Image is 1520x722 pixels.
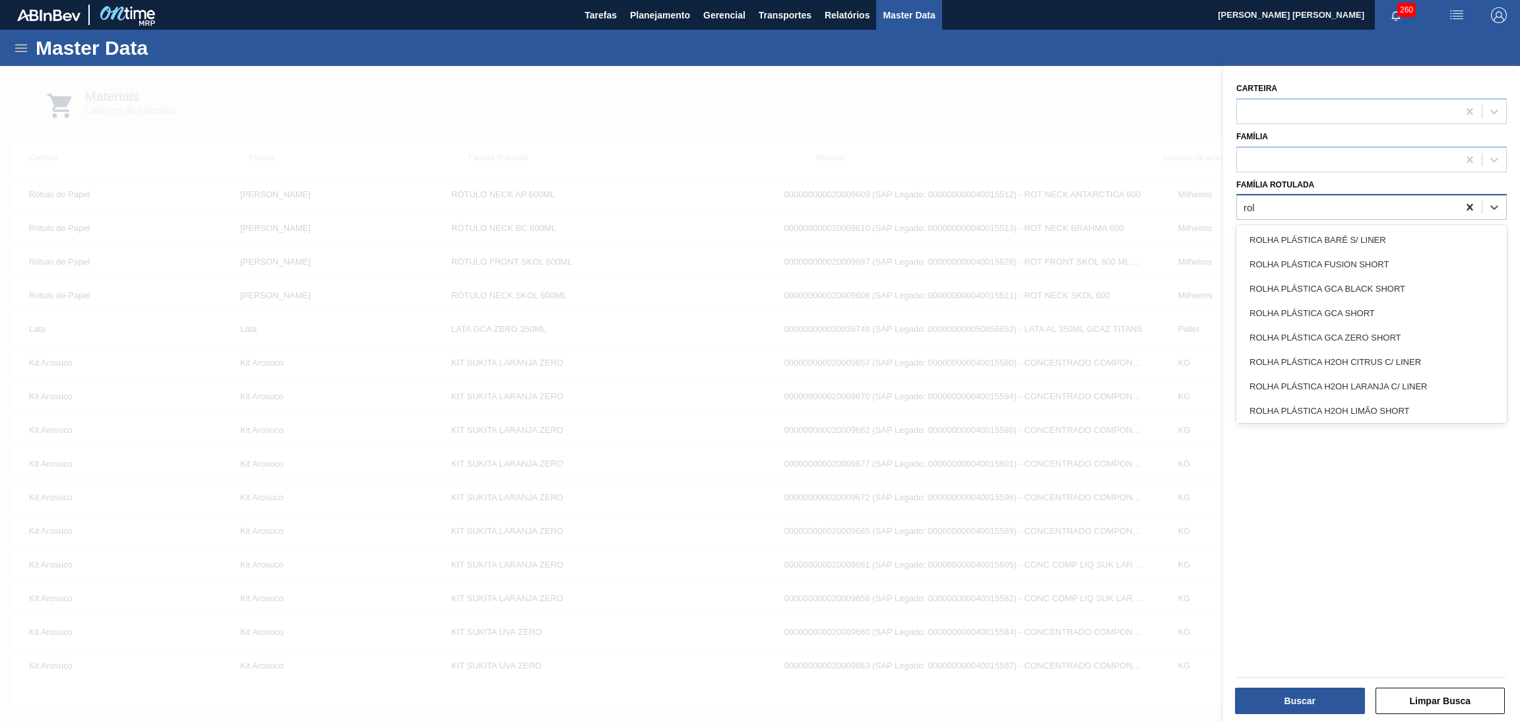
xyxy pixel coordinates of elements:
span: Planejamento [630,7,690,23]
div: ROLHA PLÁSTICA GCA ZERO SHORT [1236,325,1507,350]
span: Master Data [883,7,935,23]
img: userActions [1449,7,1465,23]
div: ROLHA PLÁSTICA GCA BLACK SHORT [1236,277,1507,301]
span: Tarefas [585,7,617,23]
img: TNhmsLtSVTkK8tSr43FrP2fwEKptu5GPRR3wAAAABJRU5ErkJggg== [17,9,80,21]
span: Transportes [759,7,811,23]
span: 260 [1397,3,1416,17]
h1: Master Data [36,40,270,55]
button: Limpar Busca [1376,688,1505,714]
div: ROLHA PLÁSTICA H2OH LARANJA C/ LINER [1236,374,1507,399]
label: Família [1236,132,1268,141]
span: Relatórios [825,7,870,23]
button: Notificações [1375,6,1417,24]
img: Logout [1491,7,1507,23]
div: ROLHA PLÁSTICA H2OH LIMÃO SHORT [1236,399,1507,423]
span: Gerencial [703,7,745,23]
div: ROLHA PLÁSTICA GCA SHORT [1236,301,1507,325]
label: Família Rotulada [1236,180,1314,189]
button: Buscar [1235,688,1365,714]
div: ROLHA PLÁSTICA FUSION SHORT [1236,252,1507,277]
div: ROLHA PLÁSTICA H2OH CITRUS C/ LINER [1236,350,1507,374]
div: ROLHA PLÁSTICA BARÉ S/ LINER [1236,228,1507,252]
label: Carteira [1236,84,1277,93]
